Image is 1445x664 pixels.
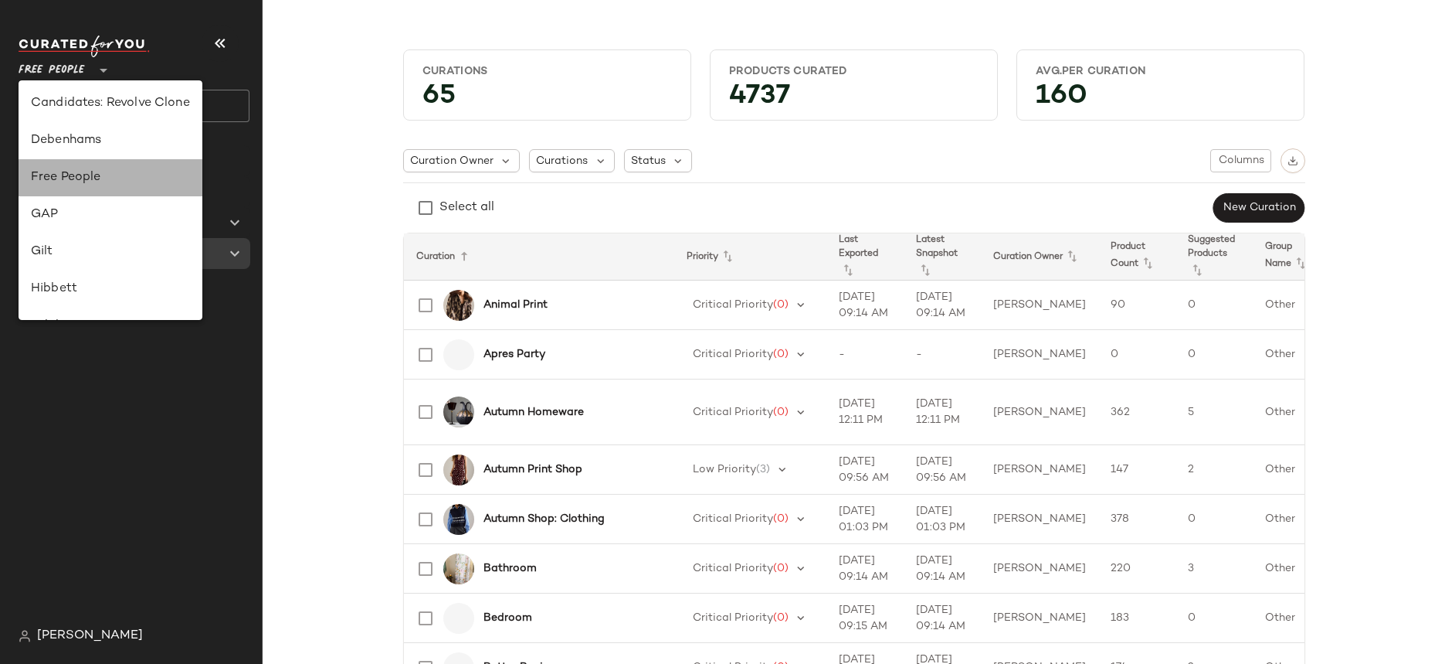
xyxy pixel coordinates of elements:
div: Curations [422,64,672,79]
div: Select all [439,199,494,217]
th: Curation [404,233,674,281]
div: 4737 [717,85,991,114]
b: Animal Print [483,297,548,313]
img: svg%3e [19,630,31,642]
td: [PERSON_NAME] [981,495,1098,544]
td: [DATE] 01:03 PM [826,495,904,544]
span: Dashboard [49,152,110,170]
b: Bedroom [483,610,532,626]
td: 90 [1098,281,1175,330]
td: [PERSON_NAME] [981,380,1098,445]
b: Autumn Homeware [483,404,584,421]
span: Critical Priority [693,407,773,418]
td: [PERSON_NAME] [981,544,1098,594]
th: Suggested Products [1175,233,1253,281]
div: 160 [1023,85,1297,114]
th: Priority [674,233,827,281]
td: [DATE] 09:14 AM [904,594,981,643]
span: New Curation [1222,202,1295,214]
td: [DATE] 09:14 AM [826,281,904,330]
td: 2 [1175,445,1253,495]
span: Curations [536,153,588,169]
span: (3) [756,464,770,475]
span: Curations [53,245,108,263]
button: New Curation [1213,193,1304,223]
td: Other [1253,330,1330,380]
th: Latest Snapshot [904,233,981,281]
span: Critical Priority [693,349,773,360]
span: (0) [773,299,789,311]
img: 99039695_001_b11 [443,397,474,427]
img: 4114905110014_041_e3 [443,504,474,535]
td: [DATE] 12:11 PM [826,380,904,445]
td: 0 [1098,330,1175,380]
td: [DATE] 09:14 AM [904,281,981,330]
td: 378 [1098,495,1175,544]
td: [PERSON_NAME] [981,445,1098,495]
td: 0 [1175,594,1253,643]
span: (0) [773,407,789,418]
td: [PERSON_NAME] [981,330,1098,380]
td: Other [1253,594,1330,643]
td: 147 [1098,445,1175,495]
td: [PERSON_NAME] [981,281,1098,330]
span: (0) [154,214,173,232]
div: 65 [410,85,684,114]
img: 4133940870035_000_e2 [443,290,474,321]
img: svg%3e [25,153,40,169]
span: Global Clipboards [53,214,154,232]
span: Critical Priority [693,299,773,311]
div: Products Curated [729,64,979,79]
td: [DATE] 12:11 PM [904,380,981,445]
b: Autumn Shop: Clothing [483,511,605,527]
td: 183 [1098,594,1175,643]
span: (0) [773,513,789,525]
span: Critical Priority [693,563,773,574]
b: Apres Party [483,346,545,363]
td: [DATE] 09:15 AM [826,594,904,643]
td: Other [1253,445,1330,495]
img: 4110941830014_020_e [443,455,474,485]
th: Last Exported [826,233,904,281]
th: Curation Owner [981,233,1098,281]
td: [DATE] 09:56 AM [826,445,904,495]
b: Autumn Print Shop [483,461,582,478]
span: Status [631,153,666,169]
td: [DATE] 01:03 PM [904,495,981,544]
div: Avg.per Curation [1036,64,1285,79]
span: (0) [773,563,789,574]
td: 0 [1175,495,1253,544]
td: [DATE] 09:14 AM [904,544,981,594]
span: Free People [19,53,85,80]
td: 0 [1175,281,1253,330]
span: Columns [1217,155,1264,167]
td: - [826,330,904,380]
img: svg%3e [1287,155,1298,166]
span: Curation Owner [410,153,494,169]
td: 220 [1098,544,1175,594]
span: Low Priority [693,464,756,475]
b: Bathroom [483,560,537,577]
td: Other [1253,544,1330,594]
span: Critical Priority [693,612,773,624]
td: - [904,330,981,380]
button: Columns [1210,149,1270,172]
td: Other [1253,281,1330,330]
td: 0 [1175,330,1253,380]
th: Group Name [1253,233,1330,281]
span: (0) [773,612,789,624]
th: Product Count [1098,233,1175,281]
td: [DATE] 09:56 AM [904,445,981,495]
span: (0) [773,349,789,360]
td: [PERSON_NAME] [981,594,1098,643]
span: Critical Priority [693,513,773,525]
span: [PERSON_NAME] [37,627,143,645]
td: [DATE] 09:14 AM [826,544,904,594]
td: Other [1253,495,1330,544]
td: 5 [1175,380,1253,445]
td: 3 [1175,544,1253,594]
img: cfy_white_logo.C9jOOHJF.svg [19,36,150,57]
td: Other [1253,380,1330,445]
img: 102436193_000_a [443,553,474,584]
span: All Products [53,183,121,201]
